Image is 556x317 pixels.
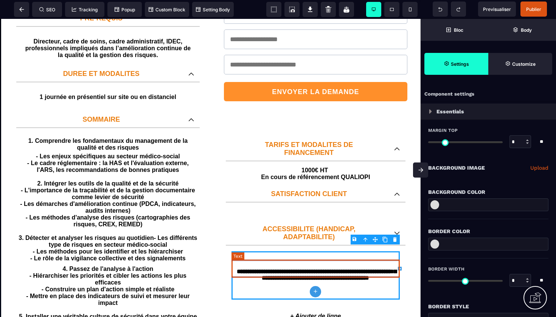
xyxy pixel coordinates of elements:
span: Previsualiser [483,6,511,12]
span: SEO [39,7,55,12]
p: SATISFACTION CLIENT [231,171,387,179]
b: 5. Installer une véritable culture de sécurité dans votre équipe [19,294,197,301]
span: Open Layer Manager [488,19,556,41]
span: Tracking [72,7,98,12]
button: ENVOYER LA DEMANDE [224,63,407,82]
span: Preview [478,2,516,17]
p: ACCESSIBILITE (HANDICAP, ADAPTABILITE) [231,206,387,222]
span: Publier [526,6,541,12]
span: Screenshot [284,2,300,17]
strong: Settings [451,61,469,67]
p: SOMMAIRE [22,97,181,105]
b: 3. Détecter et analyser les risques au quotidien [19,216,154,222]
span: Open Style Manager [488,53,552,75]
p: Background Image [428,163,485,172]
span: Settings [424,53,488,75]
b: 2. Intégrer les outils de la qualité et de la sécurité [37,161,179,168]
text: - Les enjeux spécifiques au secteur médico-social - Le cadre réglementaire : la HAS et l'évaluati... [18,132,198,245]
strong: Body [521,27,532,33]
div: Component settings [421,87,556,102]
span: Custom Block [149,7,185,12]
p: + Ajouter de ligne [222,290,409,305]
p: Essentials [436,107,464,116]
a: Upload [530,163,548,172]
div: Background Color [428,187,548,196]
b: 4. Passez de l'analyse à l'action [62,247,153,253]
text: 1 journée en présentiel sur site ou en distanciel [18,73,198,84]
strong: Bloc [454,27,463,33]
span: Border Width [428,266,464,272]
span: Open Blocks [421,19,488,41]
p: TARIFS ET MODALITES DE FINANCEMENT [231,122,387,138]
span: Margin Top [428,127,458,133]
strong: Customize [512,61,536,67]
span: Popup [115,7,135,12]
div: Border Style [428,302,548,311]
text: Directeur, cadre de soins, cadre administratif, IDEC, professionnels impliqués dans l’amélioratio... [22,17,194,42]
p: DUREE ET MODALITES [22,51,181,59]
b: 1. Comprendre les fondamentaux du management de la qualité et des risques [28,119,188,132]
div: Border Color [428,227,548,236]
text: 1000€ HT En cours de référencement QUALIOPI [226,146,405,164]
span: View components [266,2,281,17]
span: Setting Body [196,7,230,12]
img: loading [429,109,432,114]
